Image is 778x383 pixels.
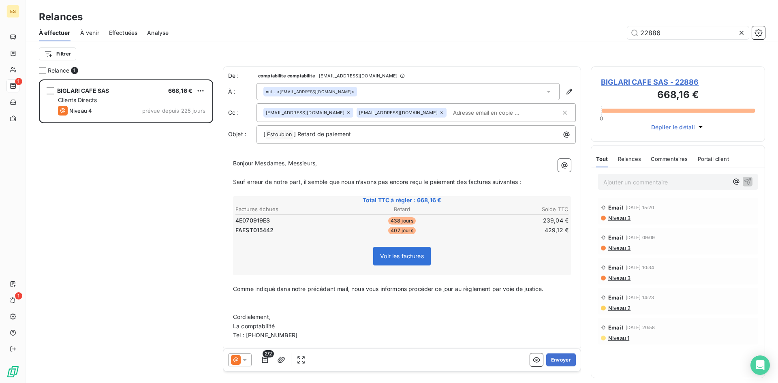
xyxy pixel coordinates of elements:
[346,205,457,214] th: Retard
[651,123,695,131] span: Déplier le détail
[233,313,271,320] span: Cordialement,
[6,365,19,378] img: Logo LeanPay
[233,178,522,185] span: Sauf erreur de notre part, il semble que nous n’avons pas encore reçu le paiement des factures su...
[450,107,543,119] input: Adresse email en copie ...
[627,26,749,39] input: Rechercher
[618,156,641,162] span: Relances
[601,88,755,104] h3: 668,16 €
[235,205,346,214] th: Factures échues
[39,79,213,383] div: grid
[234,196,570,204] span: Total TTC à régler : 668,16 €
[57,87,109,94] span: BIGLARI CAFE SAS
[388,227,415,234] span: 407 jours
[607,245,631,251] span: Niveau 3
[142,107,205,114] span: prévue depuis 225 jours
[626,325,655,330] span: [DATE] 20:58
[380,252,424,259] span: Voir les factures
[546,353,576,366] button: Envoyer
[258,73,315,78] span: comptabilite comptabilite
[607,215,631,221] span: Niveau 3
[263,131,265,137] span: [
[608,234,623,241] span: Email
[458,205,569,214] th: Solde TTC
[228,88,256,96] label: À :
[15,78,22,85] span: 1
[71,67,78,74] span: 1
[388,217,416,225] span: 438 jours
[651,156,688,162] span: Commentaires
[233,160,317,167] span: Bonjour Mesdames, Messieurs,
[147,29,169,37] span: Analyse
[601,77,755,88] span: BIGLARI CAFE SAS - 22886
[168,87,192,94] span: 668,16 €
[649,122,707,132] button: Déplier le détail
[48,66,69,75] span: Relance
[458,216,569,225] td: 239,04 €
[6,5,19,18] div: ES
[228,72,256,80] span: De :
[317,73,398,78] span: - [EMAIL_ADDRESS][DOMAIN_NAME]
[15,292,22,300] span: 1
[607,275,631,281] span: Niveau 3
[626,295,654,300] span: [DATE] 14:23
[233,323,275,330] span: La comptabilité
[608,294,623,301] span: Email
[228,131,246,137] span: Objet :
[294,131,351,137] span: ] Retard de paiement
[109,29,138,37] span: Effectuées
[750,355,770,375] div: Open Intercom Messenger
[626,235,655,240] span: [DATE] 09:09
[607,335,629,341] span: Niveau 1
[266,89,355,94] div: <[EMAIL_ADDRESS][DOMAIN_NAME]>
[266,130,293,139] span: Estoublon
[359,110,438,115] span: [EMAIL_ADDRESS][DOMAIN_NAME]
[228,109,256,117] label: Cc :
[69,107,92,114] span: Niveau 4
[600,115,603,122] span: 0
[626,265,654,270] span: [DATE] 10:34
[698,156,729,162] span: Portail client
[235,226,274,234] span: FAEST015442
[608,324,623,331] span: Email
[607,305,631,311] span: Niveau 2
[39,10,83,24] h3: Relances
[626,205,654,210] span: [DATE] 15:20
[233,285,544,292] span: Comme indiqué dans notre précédant mail, nous vous informons procéder ce jour au règlement par vo...
[263,350,274,357] span: 2/2
[596,156,608,162] span: Tout
[608,264,623,271] span: Email
[39,47,76,60] button: Filtrer
[39,29,71,37] span: À effectuer
[266,110,344,115] span: [EMAIL_ADDRESS][DOMAIN_NAME]
[58,96,97,103] span: Clients Directs
[235,216,270,225] span: 4E070919ES
[458,226,569,235] td: 429,12 €
[233,332,297,338] span: Tel : [PHONE_NUMBER]
[80,29,99,37] span: À venir
[608,204,623,211] span: Email
[266,89,275,94] span: null .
